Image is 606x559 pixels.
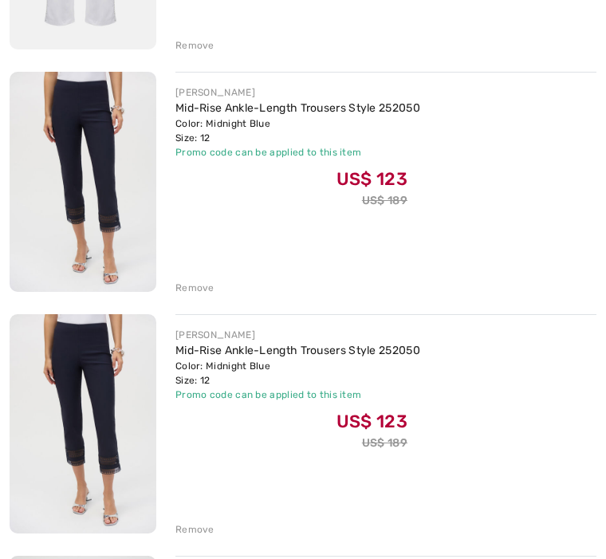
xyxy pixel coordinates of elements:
[10,72,156,292] img: Mid-Rise Ankle-Length Trousers Style 252050
[175,328,420,342] div: [PERSON_NAME]
[175,344,420,357] a: Mid-Rise Ankle-Length Trousers Style 252050
[362,194,407,207] s: US$ 189
[175,116,420,145] div: Color: Midnight Blue Size: 12
[10,314,156,534] img: Mid-Rise Ankle-Length Trousers Style 252050
[175,145,420,159] div: Promo code can be applied to this item
[175,388,420,402] div: Promo code can be applied to this item
[175,101,420,115] a: Mid-Rise Ankle-Length Trousers Style 252050
[175,85,420,100] div: [PERSON_NAME]
[175,38,214,53] div: Remove
[336,411,407,432] span: US$ 123
[336,168,407,190] span: US$ 123
[175,522,214,537] div: Remove
[362,436,407,450] s: US$ 189
[175,281,214,295] div: Remove
[175,359,420,388] div: Color: Midnight Blue Size: 12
